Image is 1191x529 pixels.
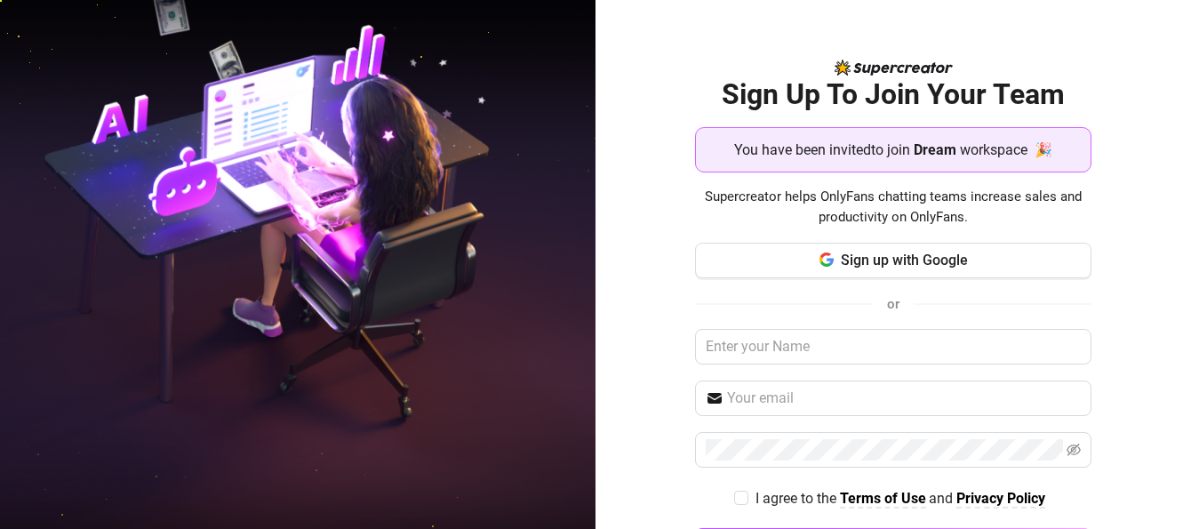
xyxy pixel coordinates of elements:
[929,490,956,507] span: and
[840,490,926,509] a: Terms of Use
[695,187,1091,228] span: Supercreator helps OnlyFans chatting teams increase sales and productivity on OnlyFans.
[887,296,899,312] span: or
[695,243,1091,278] button: Sign up with Google
[695,76,1091,113] h2: Sign Up To Join Your Team
[755,490,840,507] span: I agree to the
[956,490,1045,507] strong: Privacy Policy
[840,490,926,507] strong: Terms of Use
[960,139,1052,161] span: workspace 🎉
[835,60,953,76] img: logo-BBDzfeDw.svg
[727,388,1081,409] input: Your email
[695,329,1091,365] input: Enter your Name
[1067,443,1081,457] span: eye-invisible
[841,252,968,269] span: Sign up with Google
[734,139,910,161] span: You have been invited to join
[914,141,956,158] strong: Dream
[956,490,1045,509] a: Privacy Policy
